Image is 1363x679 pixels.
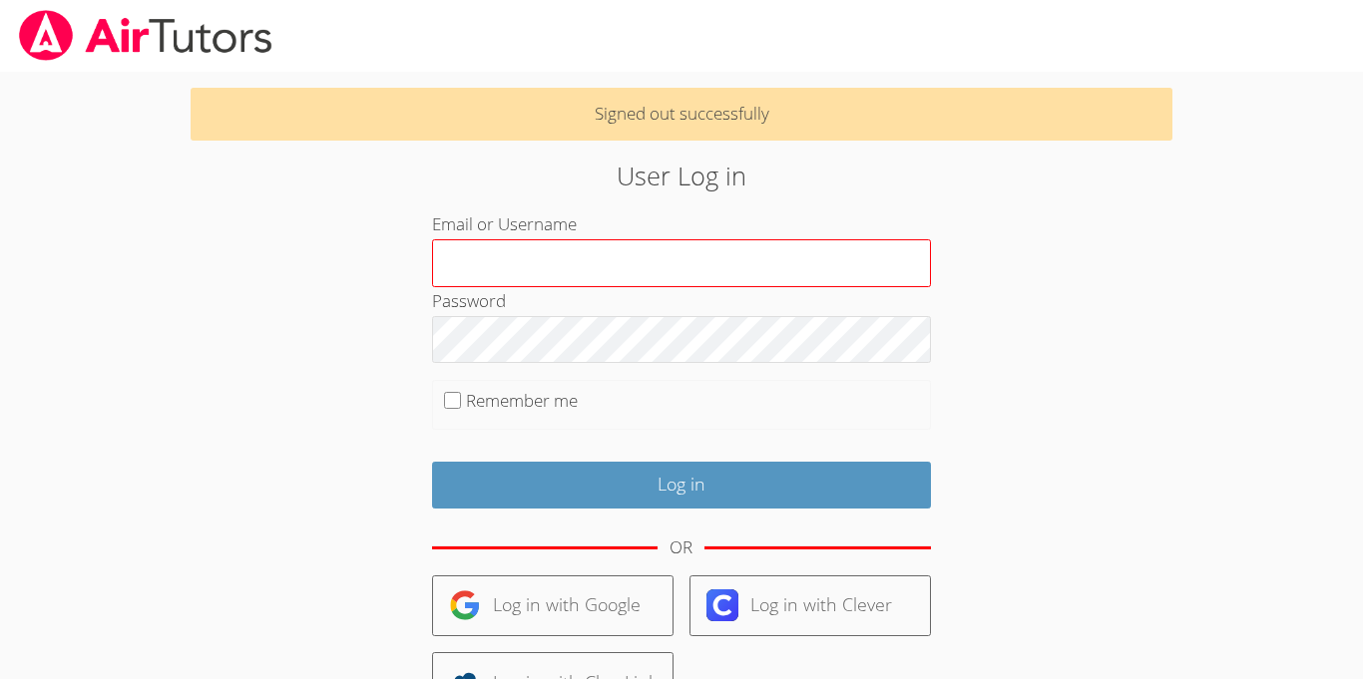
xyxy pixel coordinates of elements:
[191,88,1172,141] p: Signed out successfully
[432,289,506,312] label: Password
[432,462,931,509] input: Log in
[313,157,1050,194] h2: User Log in
[466,389,578,412] label: Remember me
[432,575,674,636] a: Log in with Google
[17,10,274,61] img: airtutors_banner-c4298cdbf04f3fff15de1276eac7730deb9818008684d7c2e4769d2f7ddbe033.png
[432,212,577,235] label: Email or Username
[670,533,692,562] div: OR
[449,589,481,621] img: google-logo-50288ca7cdecda66e5e0955fdab243c47b7ad437acaf1139b6f446037453330a.svg
[689,575,931,636] a: Log in with Clever
[706,589,738,621] img: clever-logo-6eab21bc6e7a338710f1a6ff85c0baf02591cd810cc4098c63d3a4b26e2feb20.svg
